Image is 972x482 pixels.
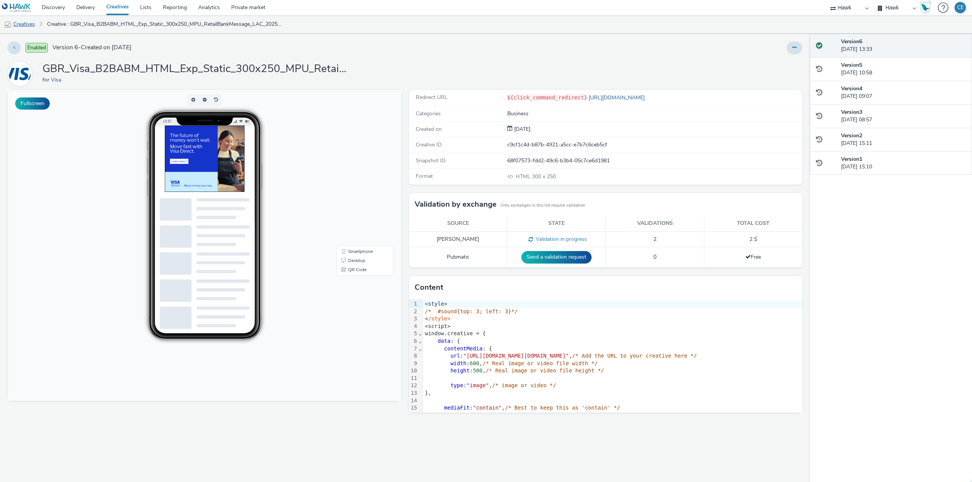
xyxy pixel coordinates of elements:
strong: Version 4 [841,85,862,92]
span: 600 [470,360,479,366]
div: 2 [409,308,418,316]
button: Fullscreen [15,97,50,110]
span: width [450,360,466,366]
a: Visa [51,76,64,83]
div: [DATE] 08:57 [841,108,966,124]
span: /style> [428,316,450,322]
span: 2 $ [750,236,757,243]
div: : { [423,345,802,353]
div: 13 [409,389,418,397]
button: Send a validation request [521,251,592,263]
div: : , [423,382,802,389]
li: Desktop [330,166,384,175]
th: Source [409,216,507,231]
span: Free [745,253,761,261]
div: 14 [409,397,418,405]
h1: GBR_Visa_B2BABM_HTML_Exp_Static_300x250_MPU_RetailBankMessage_LAC_20250808 [43,62,346,76]
td: [PERSON_NAME] [409,231,507,247]
code: ${click_command_redirect} [507,94,587,100]
strong: Version 5 [841,61,862,69]
div: <script> [423,323,802,330]
span: height [450,367,470,374]
span: "image" [467,382,489,388]
span: Created on [416,126,442,133]
span: Redirect URL [416,94,448,101]
span: /* Best to keep this as 'contain' */ [505,405,620,411]
span: 500 [473,367,482,374]
span: [DATE] [513,126,530,133]
img: Visa [9,63,31,85]
a: [URL][DOMAIN_NAME] [587,94,648,101]
span: QR Code [341,177,359,182]
span: 300 x 250 [515,173,556,180]
span: Smartphone [341,159,365,164]
span: Fold line [418,345,422,352]
span: 13:37 [155,29,163,33]
span: mediaFit [444,405,470,411]
span: Format [416,173,433,180]
span: 2 [653,236,656,243]
h3: Validation by exchange [415,199,497,210]
div: 9 [409,360,418,367]
strong: Version 1 [841,155,862,163]
li: Smartphone [330,157,384,166]
span: data [438,338,451,344]
span: /* Add the URL to your creative here */ [572,353,697,359]
a: Hawk Academy [920,2,934,14]
span: Fold line [418,338,422,344]
div: : { [423,338,802,345]
td: Pubmatic [409,247,507,267]
div: 7 [409,345,418,353]
div: }, [423,389,802,397]
span: "contain" [473,405,502,411]
img: undefined Logo [2,3,31,13]
span: Version 6 - Created on [DATE] [52,43,131,52]
a: Visa [8,70,35,77]
div: 8 [409,352,418,360]
div: 5 [409,330,418,338]
div: [DATE] 15:10 [841,155,966,171]
div: [DATE] 10:58 [841,61,966,77]
th: Validations [606,216,704,231]
div: 15 [409,404,418,412]
span: /* #sound{top: 3; left: 3}*/ [425,308,518,314]
div: 6 [409,338,418,345]
th: Total cost [704,216,802,231]
div: [DATE] 15:11 [841,132,966,148]
div: [DATE] 13:33 [841,38,966,53]
div: Creation 08 August 2025, 15:10 [513,126,530,133]
div: : , [423,352,802,360]
div: 10 [409,367,418,375]
div: : , [423,404,802,412]
span: "[URL][DOMAIN_NAME][DOMAIN_NAME]" [463,353,569,359]
h3: Content [415,282,443,293]
div: c9cf1c4d-b87b-4921-a5cc-e7b7c6ceb5cf [507,141,802,149]
strong: Version 2 [841,132,862,139]
img: mobile [4,21,11,28]
div: 4 [409,323,418,330]
small: Only exchanges in this list require validation [500,203,585,209]
strong: Version 6 [841,38,862,45]
span: Categories [416,110,441,117]
th: State [507,216,606,231]
div: 16 [409,412,418,419]
div: 11 [409,375,418,382]
span: Enabled [25,43,48,53]
div: Business [507,110,802,118]
span: Fold line [418,330,422,336]
span: 0 [653,253,656,261]
div: [DATE] 09:07 [841,85,966,100]
span: for [43,76,51,83]
div: 68f07573-fdd2-49c6-b3b4-05c7ce6d1981 [507,157,802,165]
div: < [423,315,802,323]
span: Validation in progress [533,236,587,243]
span: /* Real image or video file width */ [483,360,598,366]
a: Creative : GBR_Visa_B2BABM_HTML_Exp_Static_300x250_MPU_RetailBankMessage_LAC_20250808 [43,15,286,33]
div: CE [957,2,964,13]
img: Hawk Academy [920,2,931,14]
div: <style> [423,300,802,308]
span: Desktop [341,168,358,173]
span: url [450,353,460,359]
strong: Version 3 [841,108,862,116]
